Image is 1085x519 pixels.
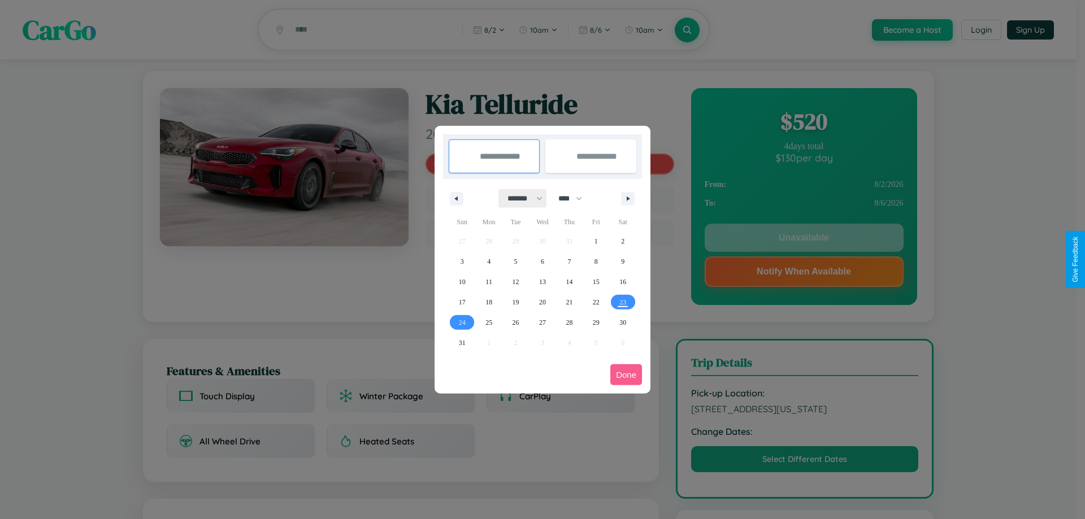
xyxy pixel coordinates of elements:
button: Done [610,364,642,385]
span: 11 [485,272,492,292]
span: 23 [619,292,626,312]
button: 23 [610,292,636,312]
button: 20 [529,292,555,312]
span: 9 [621,251,624,272]
span: 13 [539,272,546,292]
span: 30 [619,312,626,333]
button: 5 [502,251,529,272]
span: 7 [567,251,571,272]
button: 21 [556,292,583,312]
span: 3 [461,251,464,272]
span: 15 [593,272,600,292]
span: 29 [593,312,600,333]
button: 29 [583,312,609,333]
button: 4 [475,251,502,272]
button: 28 [556,312,583,333]
span: 17 [459,292,466,312]
span: 18 [485,292,492,312]
button: 11 [475,272,502,292]
span: Wed [529,213,555,231]
button: 27 [529,312,555,333]
span: 5 [514,251,518,272]
span: Sun [449,213,475,231]
button: 25 [475,312,502,333]
button: 15 [583,272,609,292]
span: Tue [502,213,529,231]
span: 8 [594,251,598,272]
button: 7 [556,251,583,272]
span: 12 [513,272,519,292]
button: 13 [529,272,555,292]
button: 8 [583,251,609,272]
button: 12 [502,272,529,292]
span: Sat [610,213,636,231]
button: 14 [556,272,583,292]
div: Give Feedback [1071,237,1079,282]
span: 21 [566,292,572,312]
button: 22 [583,292,609,312]
button: 16 [610,272,636,292]
span: 26 [513,312,519,333]
span: 31 [459,333,466,353]
button: 2 [610,231,636,251]
span: 19 [513,292,519,312]
span: 2 [621,231,624,251]
button: 24 [449,312,475,333]
span: 27 [539,312,546,333]
button: 10 [449,272,475,292]
button: 6 [529,251,555,272]
button: 31 [449,333,475,353]
span: Fri [583,213,609,231]
span: Thu [556,213,583,231]
button: 18 [475,292,502,312]
button: 3 [449,251,475,272]
button: 30 [610,312,636,333]
button: 9 [610,251,636,272]
span: 6 [541,251,544,272]
span: 24 [459,312,466,333]
span: 28 [566,312,572,333]
button: 1 [583,231,609,251]
span: 20 [539,292,546,312]
button: 17 [449,292,475,312]
span: 22 [593,292,600,312]
span: 4 [487,251,491,272]
span: 14 [566,272,572,292]
span: 16 [619,272,626,292]
button: 19 [502,292,529,312]
span: 1 [594,231,598,251]
span: Mon [475,213,502,231]
span: 25 [485,312,492,333]
button: 26 [502,312,529,333]
span: 10 [459,272,466,292]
